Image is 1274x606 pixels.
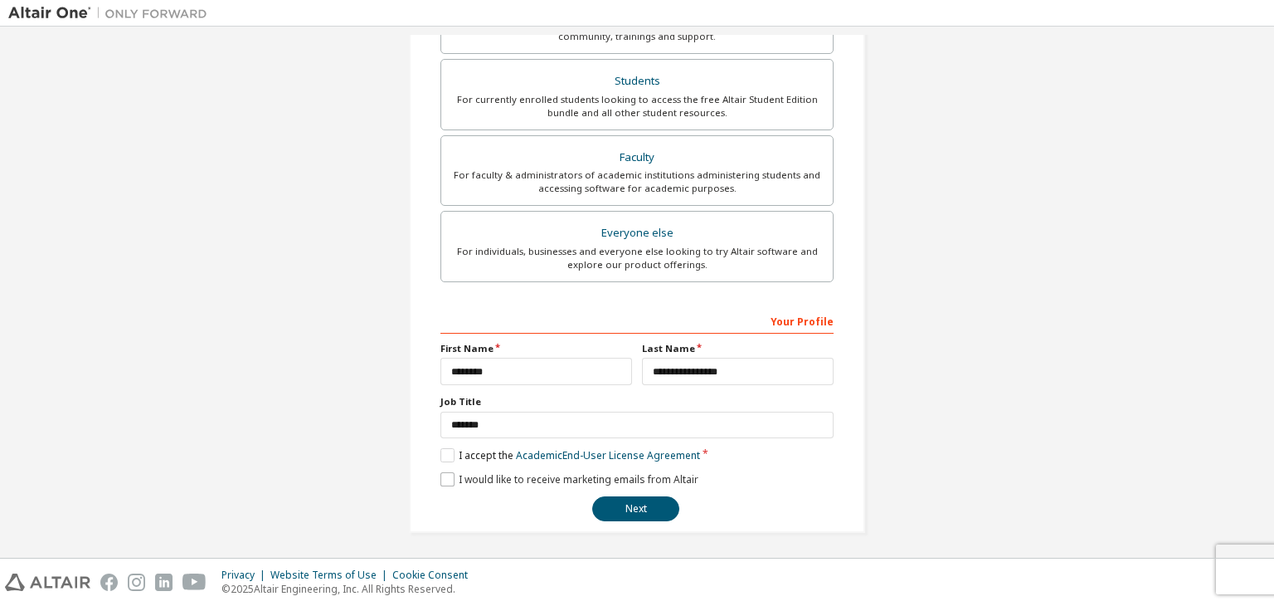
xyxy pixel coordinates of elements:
[440,307,834,334] div: Your Profile
[182,574,207,591] img: youtube.svg
[451,245,823,271] div: For individuals, businesses and everyone else looking to try Altair software and explore our prod...
[270,569,392,582] div: Website Terms of Use
[451,70,823,93] div: Students
[516,448,700,462] a: Academic End-User License Agreement
[451,93,823,120] div: For currently enrolled students looking to access the free Altair Student Edition bundle and all ...
[128,574,145,591] img: instagram.svg
[221,582,478,596] p: © 2025 Altair Engineering, Inc. All Rights Reserved.
[8,5,216,22] img: Altair One
[221,569,270,582] div: Privacy
[451,169,823,195] div: For faculty & administrators of academic institutions administering students and accessing softwa...
[155,574,173,591] img: linkedin.svg
[440,342,632,355] label: First Name
[451,222,823,245] div: Everyone else
[642,342,834,355] label: Last Name
[592,496,679,521] button: Next
[5,574,90,591] img: altair_logo.svg
[100,574,118,591] img: facebook.svg
[392,569,478,582] div: Cookie Consent
[451,146,823,169] div: Faculty
[440,448,700,462] label: I accept the
[440,472,698,486] label: I would like to receive marketing emails from Altair
[440,395,834,408] label: Job Title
